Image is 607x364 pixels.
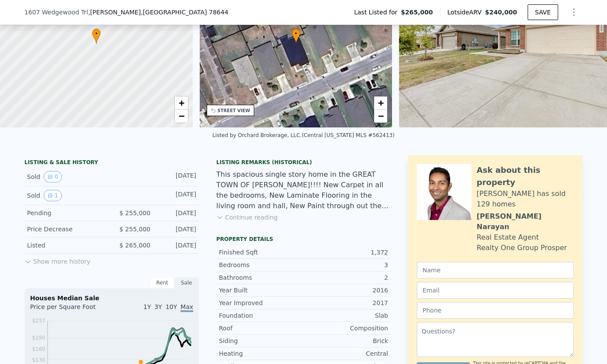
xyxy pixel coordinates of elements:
[218,107,250,114] div: STREET VIEW
[528,4,558,20] button: SAVE
[88,8,228,17] span: , [PERSON_NAME]
[27,209,105,217] div: Pending
[219,248,303,257] div: Finished Sqft
[157,190,196,201] div: [DATE]
[157,225,196,234] div: [DATE]
[219,299,303,307] div: Year Improved
[178,110,184,121] span: −
[157,241,196,250] div: [DATE]
[216,159,391,166] div: Listing Remarks (Historical)
[216,169,391,211] div: This spacious single story home in the GREAT TOWN OF [PERSON_NAME]!!!! New Carpet in all the bedr...
[24,8,88,17] span: 1607 Wedgewood Trl
[92,30,101,38] span: •
[143,303,151,310] span: 1Y
[219,324,303,333] div: Roof
[303,311,388,320] div: Slab
[150,277,174,288] div: Rent
[378,97,384,108] span: +
[119,226,150,233] span: $ 255,000
[477,243,567,253] div: Realty One Group Prosper
[447,8,485,17] span: Lotside ARV
[178,97,184,108] span: +
[477,211,574,232] div: [PERSON_NAME] Narayan
[477,189,574,209] div: [PERSON_NAME] has sold 129 homes
[292,28,300,44] div: •
[154,303,162,310] span: 3Y
[565,3,583,21] button: Show Options
[44,190,62,201] button: View historical data
[27,190,105,201] div: Sold
[292,30,300,38] span: •
[44,171,62,182] button: View historical data
[219,273,303,282] div: Bathrooms
[119,209,150,216] span: $ 255,000
[303,261,388,269] div: 3
[24,159,199,168] div: LISTING & SALE HISTORY
[175,96,188,110] a: Zoom in
[417,302,574,319] input: Phone
[157,171,196,182] div: [DATE]
[27,225,105,234] div: Price Decrease
[303,248,388,257] div: 1,372
[30,294,193,302] div: Houses Median Sale
[417,282,574,299] input: Email
[216,236,391,243] div: Property details
[92,28,101,44] div: •
[219,261,303,269] div: Bedrooms
[219,349,303,358] div: Heating
[374,110,387,123] a: Zoom out
[32,346,45,352] tspan: $160
[401,8,433,17] span: $265,000
[157,209,196,217] div: [DATE]
[141,9,228,16] span: , [GEOGRAPHIC_DATA] 78644
[485,9,517,16] span: $240,000
[24,254,90,266] button: Show more history
[378,110,384,121] span: −
[32,335,45,341] tspan: $190
[417,262,574,278] input: Name
[303,299,388,307] div: 2017
[32,318,45,324] tspan: $237
[303,349,388,358] div: Central
[219,337,303,345] div: Siding
[216,213,278,222] button: Continue reading
[477,164,574,189] div: Ask about this property
[181,303,193,312] span: Max
[303,286,388,295] div: 2016
[175,110,188,123] a: Zoom out
[30,302,112,316] div: Price per Square Foot
[219,311,303,320] div: Foundation
[119,242,150,249] span: $ 265,000
[477,232,539,243] div: Real Estate Agent
[303,273,388,282] div: 2
[212,132,395,138] div: Listed by Orchard Brokerage, LLC. (Central [US_STATE] MLS #562413)
[303,324,388,333] div: Composition
[166,303,177,310] span: 10Y
[354,8,401,17] span: Last Listed for
[27,241,105,250] div: Listed
[303,337,388,345] div: Brick
[32,357,45,363] tspan: $130
[219,286,303,295] div: Year Built
[374,96,387,110] a: Zoom in
[174,277,199,288] div: Sale
[27,171,105,182] div: Sold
